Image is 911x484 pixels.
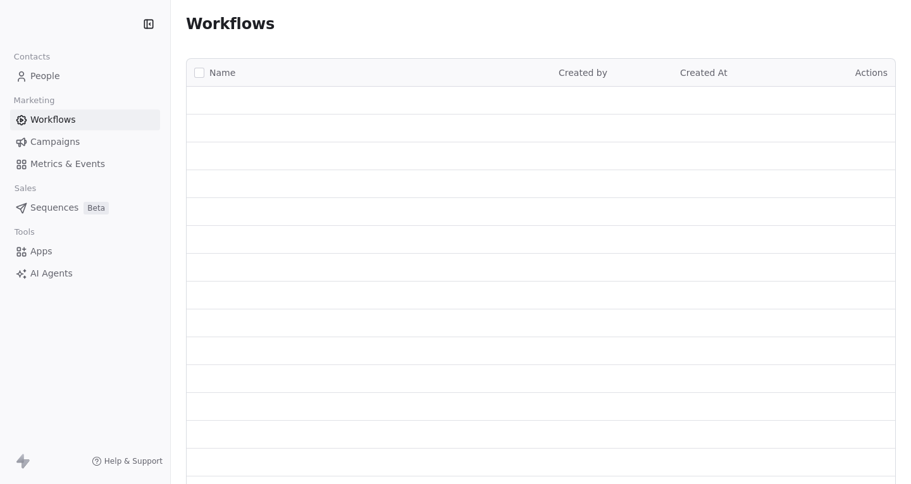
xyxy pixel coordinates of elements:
span: Beta [84,202,109,214]
a: Workflows [10,109,160,130]
span: People [30,70,60,83]
a: People [10,66,160,87]
a: Metrics & Events [10,154,160,175]
a: Apps [10,241,160,262]
span: Metrics & Events [30,158,105,171]
span: Workflows [186,15,275,33]
span: Contacts [8,47,56,66]
span: AI Agents [30,267,73,280]
span: Created by [559,68,607,78]
a: AI Agents [10,263,160,284]
span: Apps [30,245,53,258]
span: Name [209,66,235,80]
a: Help & Support [92,456,163,466]
span: Tools [9,223,40,242]
span: Help & Support [104,456,163,466]
span: Sales [9,179,42,198]
span: Actions [855,68,888,78]
span: Sequences [30,201,78,214]
span: Campaigns [30,135,80,149]
a: SequencesBeta [10,197,160,218]
span: Workflows [30,113,76,127]
span: Marketing [8,91,60,110]
span: Created At [680,68,728,78]
a: Campaigns [10,132,160,152]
